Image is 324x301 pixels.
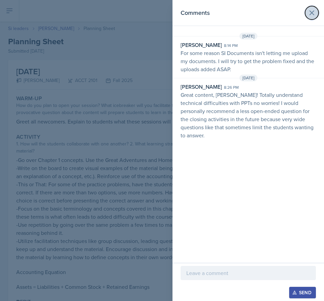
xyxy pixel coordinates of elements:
h2: Comments [181,8,210,18]
div: 8:26 pm [224,84,239,90]
span: [DATE] [239,75,257,81]
span: [DATE] [239,33,257,39]
p: Great content, [PERSON_NAME]! Totally understand technical difficulties with PPTs no worries! I w... [181,91,316,139]
div: [PERSON_NAME] [181,41,222,49]
div: Send [294,290,311,295]
div: 8:14 pm [224,43,238,49]
button: Send [289,287,316,298]
div: [PERSON_NAME] [181,83,222,91]
p: For some reason SI Documents isn't letting me upload my documents. I will try to get the problem ... [181,49,316,73]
